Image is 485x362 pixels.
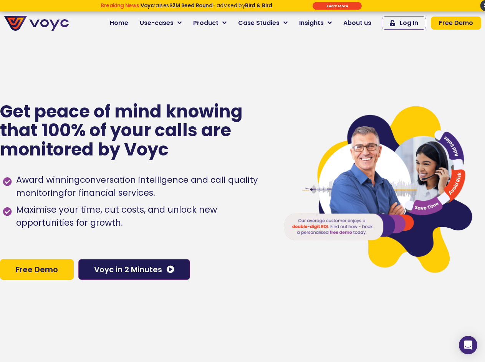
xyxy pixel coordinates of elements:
[187,15,232,31] a: Product
[98,62,124,71] span: Job title
[16,174,258,199] h1: conversation intelligence and call quality monitoring
[94,266,162,273] span: Voyc in 2 Minutes
[232,15,293,31] a: Case Studies
[439,20,473,26] span: Free Demo
[104,15,134,31] a: Home
[293,15,338,31] a: Insights
[14,203,269,230] span: Maximise your time, cut costs, and unlock new opportunities for growth.
[141,2,272,9] span: raises - advised by
[98,31,118,40] span: Phone
[299,18,324,28] span: Insights
[110,18,128,28] span: Home
[338,15,377,31] a: About us
[245,2,272,9] strong: Bird & Bird
[16,266,58,273] span: Free Demo
[141,2,154,9] strong: Voyc
[431,17,481,30] a: Free Demo
[238,18,280,28] span: Case Studies
[459,336,477,354] div: Open Intercom Messenger
[134,15,187,31] a: Use-cases
[400,20,418,26] span: Log In
[4,16,69,31] img: voyc-full-logo
[193,18,218,28] span: Product
[382,17,426,30] a: Log In
[78,259,190,280] a: Voyc in 2 Minutes
[74,2,298,15] div: Breaking News: Voyc raises $2M Seed Round - advised by Bird & Bird
[140,18,174,28] span: Use-cases
[313,2,362,10] div: Submit
[101,2,141,9] strong: Breaking News:
[343,18,371,28] span: About us
[169,2,213,9] strong: $2M Seed Round
[14,174,269,200] span: Award winning for financial services.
